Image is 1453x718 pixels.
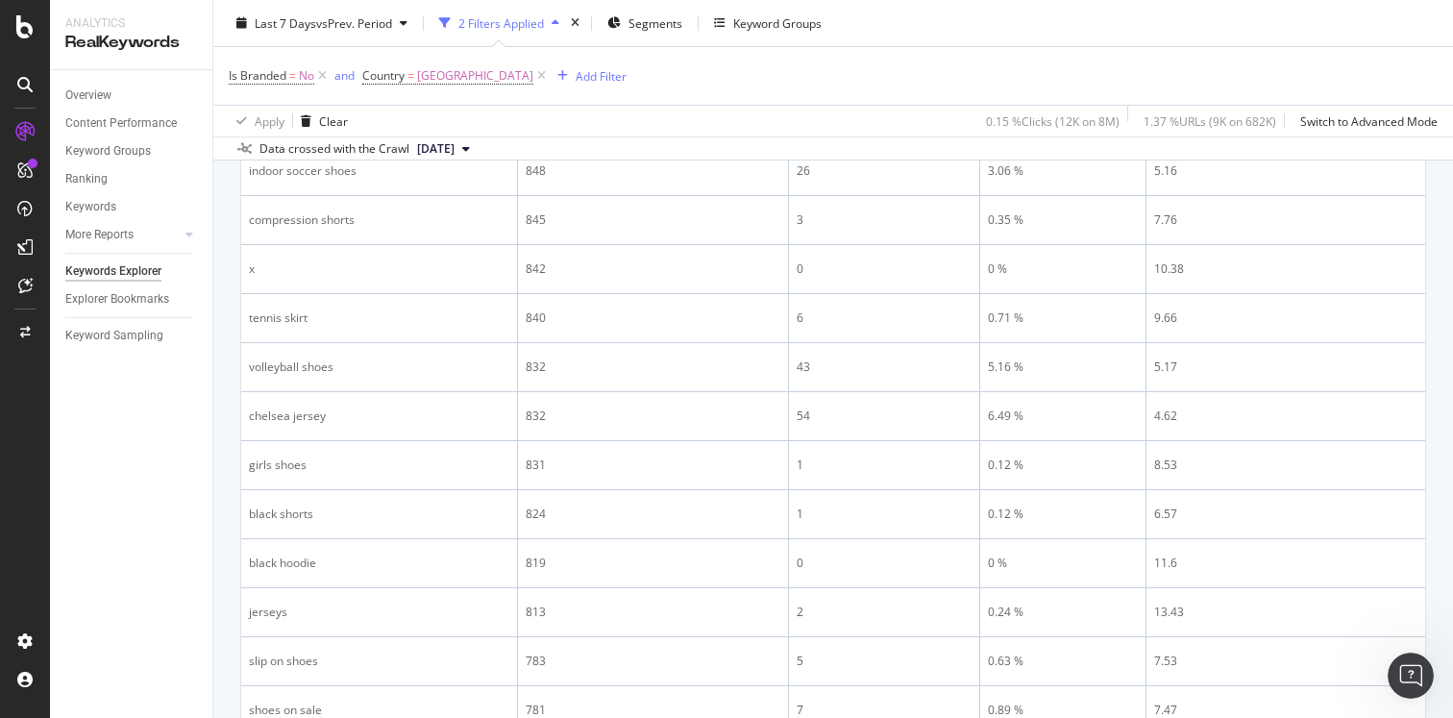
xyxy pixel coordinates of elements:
div: 5 [797,653,972,670]
span: No [299,62,314,89]
div: 840 [526,309,780,327]
a: Keywords Explorer [65,261,199,282]
div: slip on shoes [249,653,509,670]
div: Ranking [65,169,108,189]
div: 26 [797,162,972,180]
div: 0.24 % [988,604,1138,621]
button: Clear [293,106,348,136]
div: 842 [526,260,780,278]
div: Switch to Advanced Mode [1300,112,1438,129]
span: Country [362,67,405,84]
div: Content Performance [65,113,177,134]
div: compression shorts [249,211,509,229]
div: More Reports [65,225,134,245]
div: 6.49 % [988,408,1138,425]
div: 5.16 % [988,359,1138,376]
div: 1.37 % URLs ( 9K on 682K ) [1144,112,1276,129]
div: 0.12 % [988,506,1138,523]
div: 13.43 [1154,604,1417,621]
button: Apply [229,106,284,136]
button: Keyword Groups [706,8,829,38]
div: times [567,13,583,33]
div: 0 [797,555,972,572]
span: 2025 Aug. 27th [417,140,455,158]
div: 848 [526,162,780,180]
div: 5.16 [1154,162,1417,180]
div: 0 [797,260,972,278]
div: Clear [319,112,348,129]
div: Keyword Groups [65,141,151,161]
div: 2 [797,604,972,621]
div: 1 [797,506,972,523]
span: Segments [628,14,682,31]
div: 54 [797,408,972,425]
div: RealKeywords [65,32,197,54]
div: Apply [255,112,284,129]
div: 11.6 [1154,555,1417,572]
div: Keyword Groups [733,14,822,31]
div: Overview [65,86,111,106]
div: 819 [526,555,780,572]
a: Overview [65,86,199,106]
div: 8.53 [1154,457,1417,474]
div: indoor soccer shoes [249,162,509,180]
div: 7.76 [1154,211,1417,229]
button: 2 Filters Applied [431,8,567,38]
div: 783 [526,653,780,670]
div: and [334,67,355,84]
a: Keyword Groups [65,141,199,161]
span: Is Branded [229,67,286,84]
div: Keywords Explorer [65,261,161,282]
span: = [407,67,414,84]
span: [GEOGRAPHIC_DATA] [417,62,533,89]
button: Segments [600,8,690,38]
div: 3.06 % [988,162,1138,180]
div: 2 Filters Applied [458,14,544,31]
div: 6.57 [1154,506,1417,523]
div: 6 [797,309,972,327]
div: black shorts [249,506,509,523]
span: = [289,67,296,84]
div: Data crossed with the Crawl [259,140,409,158]
div: Keywords [65,197,116,217]
div: 0.35 % [988,211,1138,229]
div: 824 [526,506,780,523]
div: 0.15 % Clicks ( 12K on 8M ) [986,112,1120,129]
button: Switch to Advanced Mode [1293,106,1438,136]
a: Keyword Sampling [65,326,199,346]
div: 7.53 [1154,653,1417,670]
button: Add Filter [550,64,627,87]
span: Last 7 Days [255,14,316,31]
div: 9.66 [1154,309,1417,327]
iframe: Intercom live chat [1388,653,1434,699]
div: volleyball shoes [249,359,509,376]
button: Last 7 DaysvsPrev. Period [229,8,415,38]
div: 832 [526,408,780,425]
div: tennis skirt [249,309,509,327]
a: More Reports [65,225,180,245]
div: Analytics [65,15,197,32]
div: 0.71 % [988,309,1138,327]
div: 832 [526,359,780,376]
div: 0.12 % [988,457,1138,474]
a: Keywords [65,197,199,217]
button: [DATE] [409,137,478,161]
div: 10.38 [1154,260,1417,278]
div: Keyword Sampling [65,326,163,346]
div: 3 [797,211,972,229]
div: 43 [797,359,972,376]
div: 813 [526,604,780,621]
div: 845 [526,211,780,229]
div: Explorer Bookmarks [65,289,169,309]
div: x [249,260,509,278]
a: Ranking [65,169,199,189]
span: vs Prev. Period [316,14,392,31]
a: Content Performance [65,113,199,134]
div: black hoodie [249,555,509,572]
div: 5.17 [1154,359,1417,376]
div: jerseys [249,604,509,621]
div: 0 % [988,555,1138,572]
div: 831 [526,457,780,474]
a: Explorer Bookmarks [65,289,199,309]
div: girls shoes [249,457,509,474]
